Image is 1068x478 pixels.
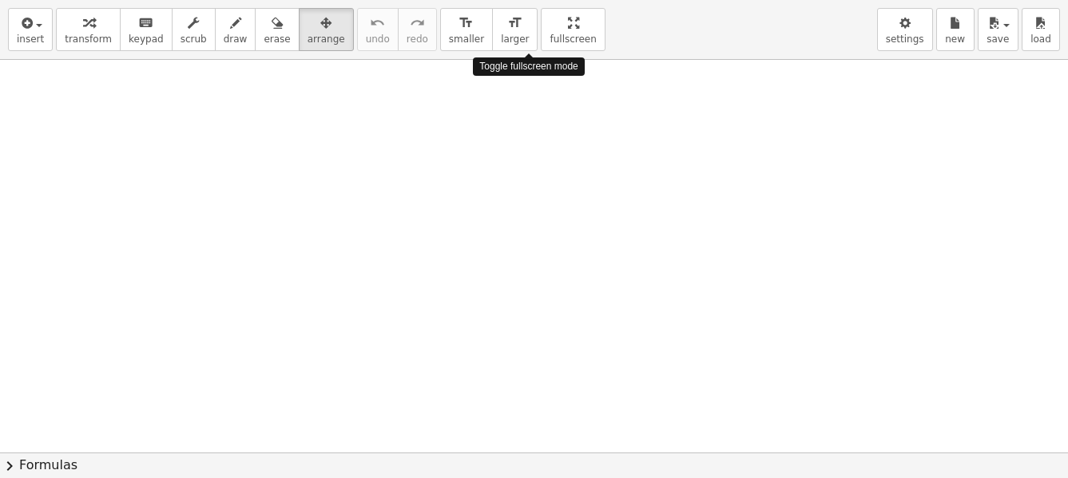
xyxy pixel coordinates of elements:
[255,8,299,51] button: erase
[56,8,121,51] button: transform
[936,8,975,51] button: new
[8,8,53,51] button: insert
[138,14,153,33] i: keyboard
[459,14,474,33] i: format_size
[541,8,605,51] button: fullscreen
[172,8,216,51] button: scrub
[357,8,399,51] button: undoundo
[264,34,290,45] span: erase
[120,8,173,51] button: keyboardkeypad
[1030,34,1051,45] span: load
[501,34,529,45] span: larger
[215,8,256,51] button: draw
[987,34,1009,45] span: save
[366,34,390,45] span: undo
[877,8,933,51] button: settings
[945,34,965,45] span: new
[181,34,207,45] span: scrub
[410,14,425,33] i: redo
[550,34,596,45] span: fullscreen
[978,8,1018,51] button: save
[473,57,584,76] div: Toggle fullscreen mode
[17,34,44,45] span: insert
[65,34,112,45] span: transform
[407,34,428,45] span: redo
[398,8,437,51] button: redoredo
[1022,8,1060,51] button: load
[299,8,354,51] button: arrange
[224,34,248,45] span: draw
[886,34,924,45] span: settings
[370,14,385,33] i: undo
[449,34,484,45] span: smaller
[440,8,493,51] button: format_sizesmaller
[308,34,345,45] span: arrange
[507,14,522,33] i: format_size
[129,34,164,45] span: keypad
[492,8,538,51] button: format_sizelarger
